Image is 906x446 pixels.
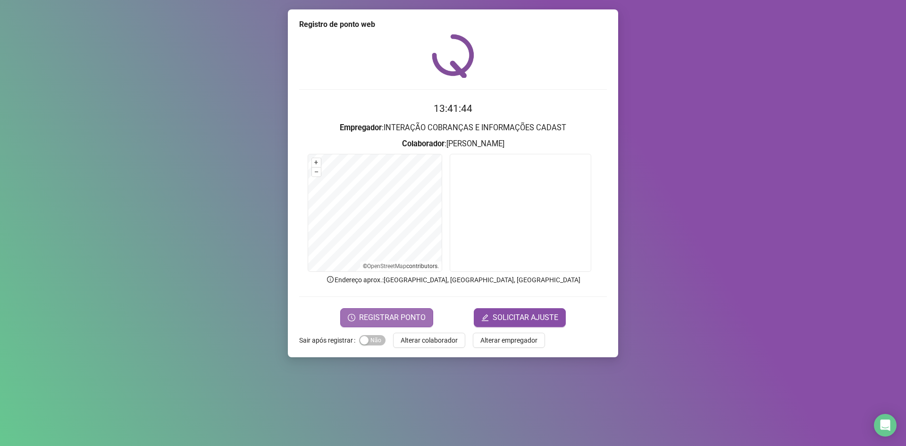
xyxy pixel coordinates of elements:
[367,263,406,269] a: OpenStreetMap
[299,275,607,285] p: Endereço aprox. : [GEOGRAPHIC_DATA], [GEOGRAPHIC_DATA], [GEOGRAPHIC_DATA]
[474,308,566,327] button: editSOLICITAR AJUSTE
[401,335,458,345] span: Alterar colaborador
[312,158,321,167] button: +
[299,19,607,30] div: Registro de ponto web
[340,123,382,132] strong: Empregador
[299,138,607,150] h3: : [PERSON_NAME]
[299,122,607,134] h3: : INTERAÇÃO COBRANÇAS E INFORMAÇÕES CADAST
[363,263,439,269] li: © contributors.
[402,139,445,148] strong: Colaborador
[359,312,426,323] span: REGISTRAR PONTO
[493,312,558,323] span: SOLICITAR AJUSTE
[393,333,465,348] button: Alterar colaborador
[434,103,472,114] time: 13:41:44
[432,34,474,78] img: QRPoint
[473,333,545,348] button: Alterar empregador
[326,275,335,284] span: info-circle
[348,314,355,321] span: clock-circle
[299,333,359,348] label: Sair após registrar
[874,414,897,437] div: Open Intercom Messenger
[480,335,537,345] span: Alterar empregador
[312,168,321,177] button: –
[340,308,433,327] button: REGISTRAR PONTO
[481,314,489,321] span: edit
